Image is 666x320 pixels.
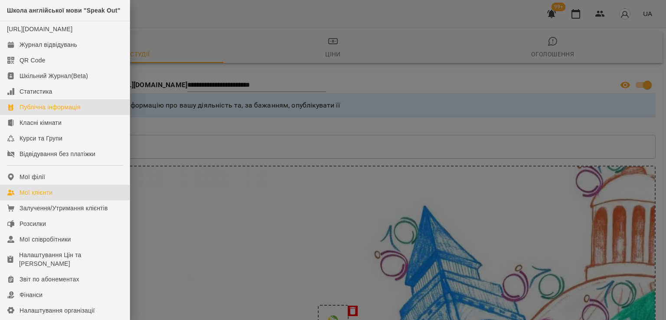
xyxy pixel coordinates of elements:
[20,173,45,181] div: Мої філії
[20,40,77,49] div: Журнал відвідувань
[20,204,108,212] div: Залучення/Утримання клієнтів
[20,134,62,143] div: Курси та Групи
[20,306,95,315] div: Налаштування організації
[19,251,123,268] div: Налаштування Цін та [PERSON_NAME]
[20,188,52,197] div: Мої клієнти
[20,275,79,284] div: Звіт по абонементах
[20,291,42,299] div: Фінанси
[20,103,80,111] div: Публічна інформація
[7,7,121,14] span: Школа англійської мови "Speak Out"
[20,72,88,80] div: Шкільний Журнал(Beta)
[20,87,52,96] div: Статистика
[20,235,71,244] div: Мої співробітники
[20,118,62,127] div: Класні кімнати
[20,56,46,65] div: QR Code
[20,150,95,158] div: Відвідування без платіжки
[20,219,46,228] div: Розсилки
[7,26,72,33] a: [URL][DOMAIN_NAME]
